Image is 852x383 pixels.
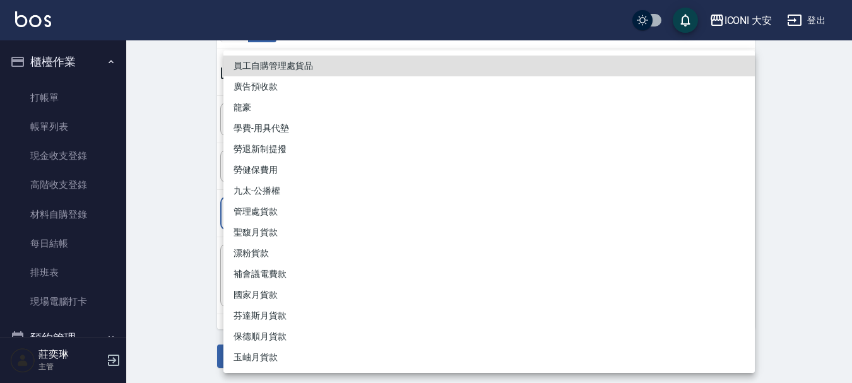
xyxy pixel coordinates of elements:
[223,56,755,76] li: 員工自購管理處貨品
[223,243,755,264] li: 漂粉貨款
[223,180,755,201] li: 九太-公播權
[223,201,755,222] li: 管理處貨款
[223,347,755,368] li: 玉岫月貨款
[223,97,755,118] li: 龍豪
[223,264,755,285] li: 補會議電費款
[223,160,755,180] li: 勞健保費用
[223,118,755,139] li: 學費-用具代墊
[223,76,755,97] li: 廣告預收款
[223,285,755,305] li: 國家月貨款
[223,222,755,243] li: 聖馥月貨款
[223,305,755,326] li: 芬達斯月貨款
[223,139,755,160] li: 勞退新制提撥
[223,326,755,347] li: 保德順月貨款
